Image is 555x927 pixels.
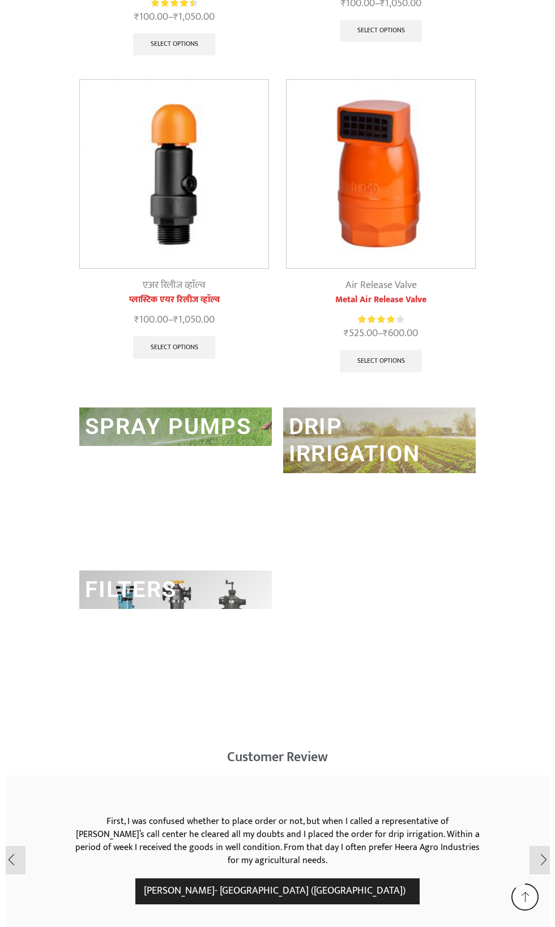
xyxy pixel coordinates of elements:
bdi: 600.00 [383,325,418,342]
a: एअर रिलीज व्हाॅल्व [143,277,206,294]
bdi: 100.00 [134,8,168,25]
bdi: 1,050.00 [173,8,215,25]
bdi: 1,050.00 [173,311,215,328]
img: प्लास्टिक एयर रिलीज व्हाॅल्व [80,80,268,268]
a: Select options for “Metal Air Release Valve” [340,350,422,372]
bdi: 525.00 [344,325,378,342]
a: Select options for “प्लास्टिक एयर रिलीज व्हाॅल्व” [340,20,422,42]
a: Air Release Valve [345,277,417,294]
span: ₹ [134,8,139,25]
div: First, I was confused whether to place order or not, but when I called a representative of [PERSO... [74,816,481,867]
div: Rated 4.14 out of 5 [358,314,404,325]
a: DRIP IRRIGATION [289,413,420,467]
span: – [286,326,476,341]
img: Metal Air Release Valve [287,80,475,268]
span: ₹ [344,325,349,342]
bdi: 100.00 [134,311,168,328]
span: – [79,10,269,25]
span: ₹ [173,8,178,25]
a: SPRAY PUMPS [85,413,251,440]
a: Select options for “Plastic Air Release Valve” [133,33,216,56]
span: ₹ [383,325,388,342]
span: ₹ [173,311,178,328]
a: Select options for “प्लास्टिक एयर रिलीज व्हाॅल्व” [133,336,216,359]
a: प्लास्टिक एयर रिलीज व्हाॅल्व [79,293,269,307]
div: [PERSON_NAME]- [GEOGRAPHIC_DATA] ([GEOGRAPHIC_DATA]) [135,878,420,904]
span: – [79,312,269,328]
h2: Customer Review​ [6,750,549,764]
span: Rated out of 5 [358,314,396,325]
a: Metal Air Release Valve [286,293,476,307]
a: FILTERS [85,576,177,603]
span: ₹ [134,311,139,328]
